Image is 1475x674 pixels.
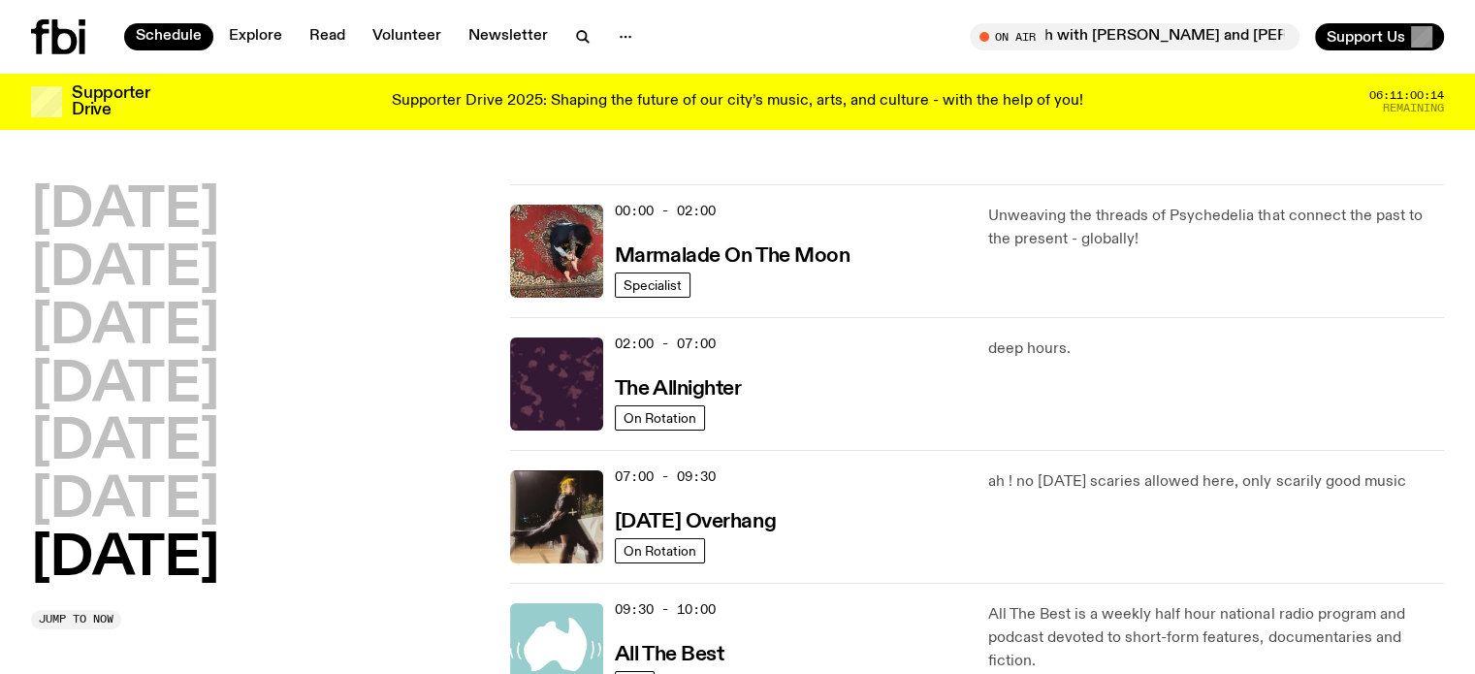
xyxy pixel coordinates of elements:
[1327,28,1405,46] span: Support Us
[31,610,121,629] button: Jump to now
[1369,90,1444,101] span: 06:11:00:14
[615,512,776,532] h3: [DATE] Overhang
[624,277,682,292] span: Specialist
[39,614,113,625] span: Jump to now
[31,301,219,355] button: [DATE]
[72,85,149,118] h3: Supporter Drive
[31,532,219,587] button: [DATE]
[361,23,453,50] a: Volunteer
[217,23,294,50] a: Explore
[615,335,716,353] span: 02:00 - 07:00
[615,538,705,563] a: On Rotation
[31,416,219,470] button: [DATE]
[31,359,219,413] button: [DATE]
[510,205,603,298] img: Tommy - Persian Rug
[31,242,219,297] button: [DATE]
[457,23,560,50] a: Newsletter
[988,603,1444,673] p: All The Best is a weekly half hour national radio program and podcast devoted to short-form featu...
[615,600,716,619] span: 09:30 - 10:00
[1383,103,1444,113] span: Remaining
[615,641,724,665] a: All The Best
[615,202,716,220] span: 00:00 - 02:00
[970,23,1299,50] button: On Air[DATE] Lunch with [PERSON_NAME] and [PERSON_NAME] // Junipo Interview
[124,23,213,50] a: Schedule
[988,337,1444,361] p: deep hours.
[615,242,850,267] a: Marmalade On The Moon
[988,470,1444,494] p: ah ! no [DATE] scaries allowed here, only scarily good music
[988,205,1444,251] p: Unweaving the threads of Psychedelia that connect the past to the present - globally!
[615,375,742,400] a: The Allnighter
[615,273,690,298] a: Specialist
[615,645,724,665] h3: All The Best
[1315,23,1444,50] button: Support Us
[615,379,742,400] h3: The Allnighter
[624,543,696,558] span: On Rotation
[392,93,1083,111] p: Supporter Drive 2025: Shaping the future of our city’s music, arts, and culture - with the help o...
[615,467,716,486] span: 07:00 - 09:30
[615,508,776,532] a: [DATE] Overhang
[298,23,357,50] a: Read
[615,246,850,267] h3: Marmalade On The Moon
[31,474,219,529] button: [DATE]
[615,405,705,431] a: On Rotation
[624,410,696,425] span: On Rotation
[31,184,219,239] button: [DATE]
